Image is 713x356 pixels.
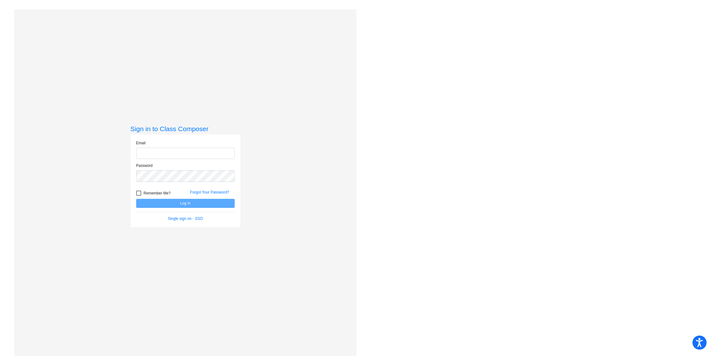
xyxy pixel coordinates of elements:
[136,199,235,208] button: Log In
[190,190,229,194] a: Forgot Your Password?
[131,125,240,133] h3: Sign in to Class Composer
[136,163,153,168] label: Password
[136,140,146,146] label: Email
[144,189,171,197] span: Remember Me?
[168,216,203,221] a: Single sign on - SSO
